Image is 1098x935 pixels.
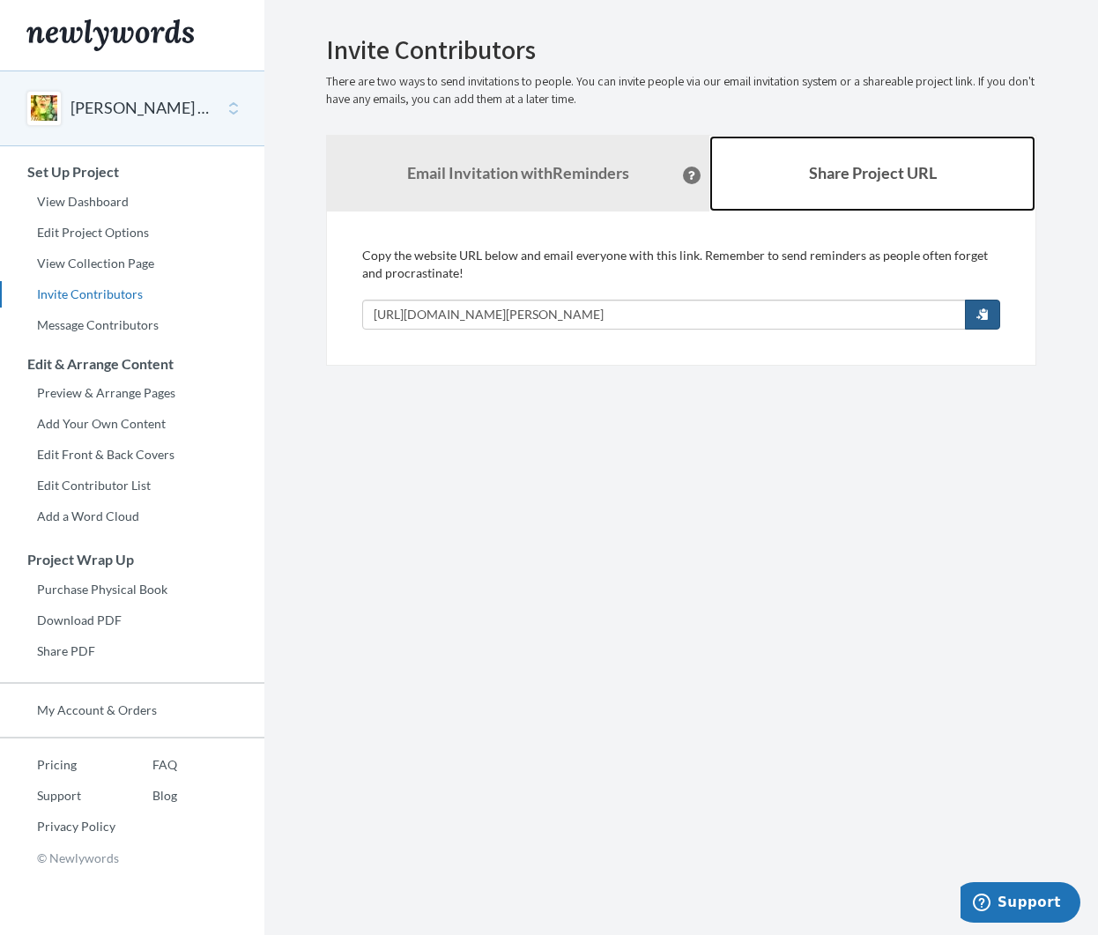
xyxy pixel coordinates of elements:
[407,163,629,182] strong: Email Invitation with Reminders
[70,97,213,120] button: [PERSON_NAME] 27TH BIRTHDAY
[326,73,1036,108] p: There are two ways to send invitations to people. You can invite people via our email invitation ...
[115,783,177,809] a: Blog
[809,163,937,182] b: Share Project URL
[326,35,1036,64] h2: Invite Contributors
[26,19,194,51] img: Newlywords logo
[1,164,264,180] h3: Set Up Project
[362,247,1000,330] div: Copy the website URL below and email everyone with this link. Remember to send reminders as peopl...
[1,552,264,568] h3: Project Wrap Up
[961,882,1080,926] iframe: Opens a widget where you can chat to one of our agents
[115,752,177,778] a: FAQ
[1,356,264,372] h3: Edit & Arrange Content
